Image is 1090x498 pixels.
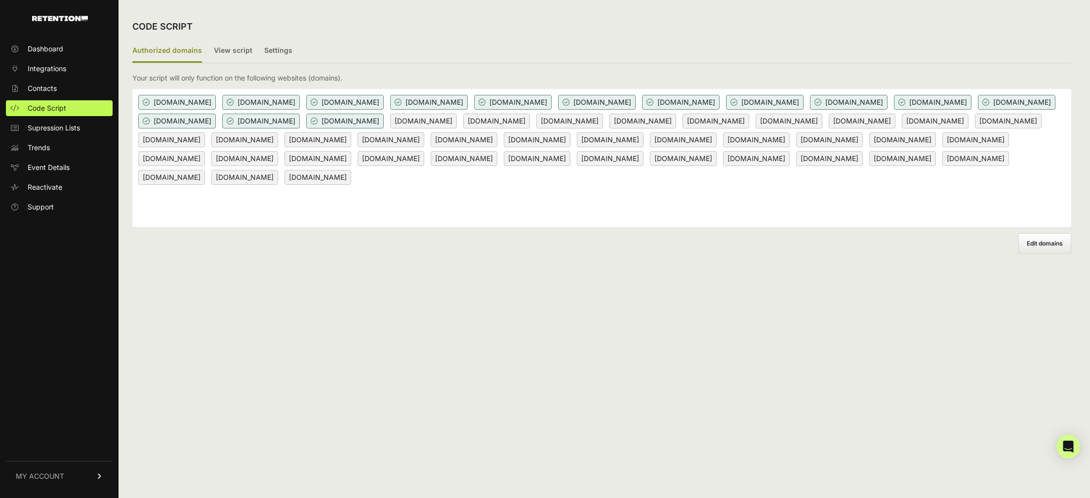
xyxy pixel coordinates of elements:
span: [DOMAIN_NAME] [558,95,636,110]
span: [DOMAIN_NAME] [942,132,1009,147]
p: Your script will only function on the following websites (domains). [132,73,342,83]
span: [DOMAIN_NAME] [975,114,1042,128]
span: [DOMAIN_NAME] [609,114,676,128]
span: [DOMAIN_NAME] [211,170,278,185]
span: [DOMAIN_NAME] [504,132,570,147]
span: [DOMAIN_NAME] [138,151,205,166]
span: [DOMAIN_NAME] [358,132,424,147]
span: [DOMAIN_NAME] [431,132,497,147]
span: [DOMAIN_NAME] [650,151,717,166]
span: [DOMAIN_NAME] [829,114,895,128]
span: [DOMAIN_NAME] [902,114,969,128]
span: [DOMAIN_NAME] [894,95,971,110]
span: [DOMAIN_NAME] [358,151,424,166]
span: [DOMAIN_NAME] [284,170,351,185]
span: [DOMAIN_NAME] [306,114,384,128]
span: [DOMAIN_NAME] [474,95,552,110]
span: [DOMAIN_NAME] [431,151,497,166]
a: Dashboard [6,41,113,57]
span: [DOMAIN_NAME] [942,151,1009,166]
span: Dashboard [28,44,63,54]
span: [DOMAIN_NAME] [138,170,205,185]
a: Support [6,199,113,215]
span: [DOMAIN_NAME] [756,114,822,128]
span: [DOMAIN_NAME] [211,151,278,166]
span: Code Script [28,103,66,113]
label: Authorized domains [132,40,202,63]
span: [DOMAIN_NAME] [978,95,1055,110]
a: Supression Lists [6,120,113,136]
div: Open Intercom Messenger [1056,435,1080,458]
span: [DOMAIN_NAME] [810,95,888,110]
h2: CODE SCRIPT [132,20,193,34]
span: [DOMAIN_NAME] [463,114,530,128]
a: Reactivate [6,179,113,195]
span: [DOMAIN_NAME] [723,151,790,166]
span: [DOMAIN_NAME] [138,132,205,147]
label: View script [214,40,252,63]
a: Trends [6,140,113,156]
span: Supression Lists [28,123,80,133]
a: Event Details [6,160,113,175]
span: Edit domains [1027,240,1063,247]
span: Integrations [28,64,66,74]
span: [DOMAIN_NAME] [536,114,603,128]
a: Code Script [6,100,113,116]
a: Integrations [6,61,113,77]
span: [DOMAIN_NAME] [284,132,351,147]
span: [DOMAIN_NAME] [577,151,644,166]
span: [DOMAIN_NAME] [723,132,790,147]
span: [DOMAIN_NAME] [138,114,216,128]
span: [DOMAIN_NAME] [222,95,300,110]
span: Trends [28,143,50,153]
a: MY ACCOUNT [6,461,113,491]
span: [DOMAIN_NAME] [869,132,936,147]
span: [DOMAIN_NAME] [726,95,804,110]
label: Settings [264,40,292,63]
span: [DOMAIN_NAME] [306,95,384,110]
span: [DOMAIN_NAME] [650,132,717,147]
span: [DOMAIN_NAME] [642,95,720,110]
span: Contacts [28,83,57,93]
span: Support [28,202,54,212]
span: [DOMAIN_NAME] [869,151,936,166]
span: [DOMAIN_NAME] [796,151,863,166]
span: Reactivate [28,182,62,192]
span: [DOMAIN_NAME] [222,114,300,128]
span: [DOMAIN_NAME] [796,132,863,147]
span: [DOMAIN_NAME] [390,95,468,110]
span: [DOMAIN_NAME] [577,132,644,147]
span: [DOMAIN_NAME] [284,151,351,166]
span: [DOMAIN_NAME] [211,132,278,147]
span: [DOMAIN_NAME] [504,151,570,166]
span: Event Details [28,163,70,172]
span: [DOMAIN_NAME] [138,95,216,110]
img: Retention.com [32,16,88,21]
a: Contacts [6,81,113,96]
span: [DOMAIN_NAME] [390,114,457,128]
span: [DOMAIN_NAME] [683,114,749,128]
span: MY ACCOUNT [16,471,64,481]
